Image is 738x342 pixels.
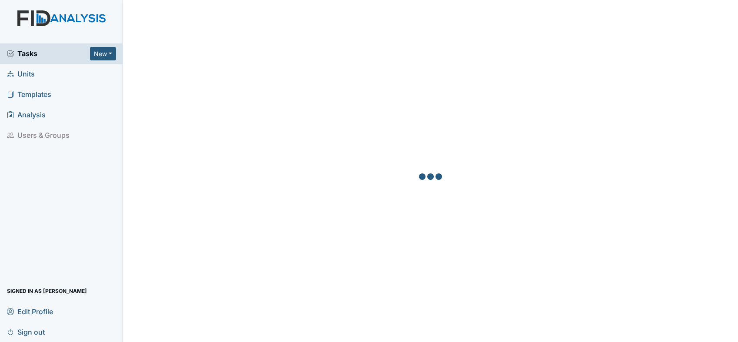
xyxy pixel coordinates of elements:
[90,47,116,60] button: New
[7,48,90,59] a: Tasks
[7,108,46,122] span: Analysis
[7,284,87,298] span: Signed in as [PERSON_NAME]
[7,67,35,81] span: Units
[7,325,45,339] span: Sign out
[7,305,53,318] span: Edit Profile
[7,88,51,101] span: Templates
